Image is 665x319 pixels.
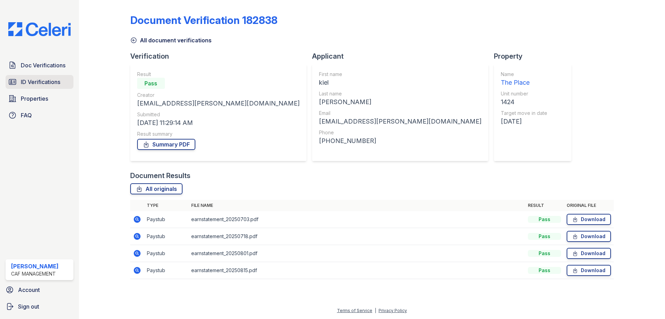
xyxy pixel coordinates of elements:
[144,245,188,262] td: Paystub
[379,308,407,313] a: Privacy Policy
[188,245,525,262] td: earnstatement_20250801.pdf
[137,118,300,128] div: [DATE] 11:29:14 AM
[319,71,481,78] div: First name
[567,231,611,242] a: Download
[144,262,188,279] td: Paystub
[188,211,525,228] td: earnstatement_20250703.pdf
[567,248,611,259] a: Download
[130,36,212,44] a: All document verifications
[137,78,165,89] div: Pass
[567,214,611,225] a: Download
[21,111,32,119] span: FAQ
[319,136,481,146] div: [PHONE_NUMBER]
[319,97,481,107] div: [PERSON_NAME]
[501,78,547,87] div: The Place
[528,250,561,257] div: Pass
[137,92,300,99] div: Creator
[3,283,76,297] a: Account
[188,228,525,245] td: earnstatement_20250718.pdf
[501,110,547,117] div: Target move in date
[3,22,76,36] img: CE_Logo_Blue-a8612792a0a2168367f1c8372b55b34899dd931a85d93a1a3d3e32e68fde9ad4.png
[130,14,277,26] div: Document Verification 182838
[528,233,561,240] div: Pass
[501,117,547,126] div: [DATE]
[21,94,48,103] span: Properties
[144,200,188,211] th: Type
[11,262,59,270] div: [PERSON_NAME]
[319,117,481,126] div: [EMAIL_ADDRESS][PERSON_NAME][DOMAIN_NAME]
[494,51,577,61] div: Property
[375,308,376,313] div: |
[6,92,73,106] a: Properties
[564,200,614,211] th: Original file
[130,183,183,194] a: All originals
[567,265,611,276] a: Download
[525,200,564,211] th: Result
[188,262,525,279] td: earnstatement_20250815.pdf
[337,308,372,313] a: Terms of Service
[11,270,59,277] div: CAF Management
[319,110,481,117] div: Email
[18,286,40,294] span: Account
[6,108,73,122] a: FAQ
[6,58,73,72] a: Doc Verifications
[501,71,547,87] a: Name The Place
[528,267,561,274] div: Pass
[137,99,300,108] div: [EMAIL_ADDRESS][PERSON_NAME][DOMAIN_NAME]
[501,97,547,107] div: 1424
[21,78,60,86] span: ID Verifications
[3,300,76,313] a: Sign out
[528,216,561,223] div: Pass
[144,211,188,228] td: Paystub
[130,171,190,181] div: Document Results
[144,228,188,245] td: Paystub
[18,302,39,311] span: Sign out
[319,78,481,87] div: kiel
[137,131,300,137] div: Result summary
[319,90,481,97] div: Last name
[137,139,195,150] a: Summary PDF
[21,61,65,69] span: Doc Verifications
[137,71,300,78] div: Result
[130,51,312,61] div: Verification
[137,111,300,118] div: Submitted
[188,200,525,211] th: File name
[319,129,481,136] div: Phone
[501,71,547,78] div: Name
[312,51,494,61] div: Applicant
[501,90,547,97] div: Unit number
[6,75,73,89] a: ID Verifications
